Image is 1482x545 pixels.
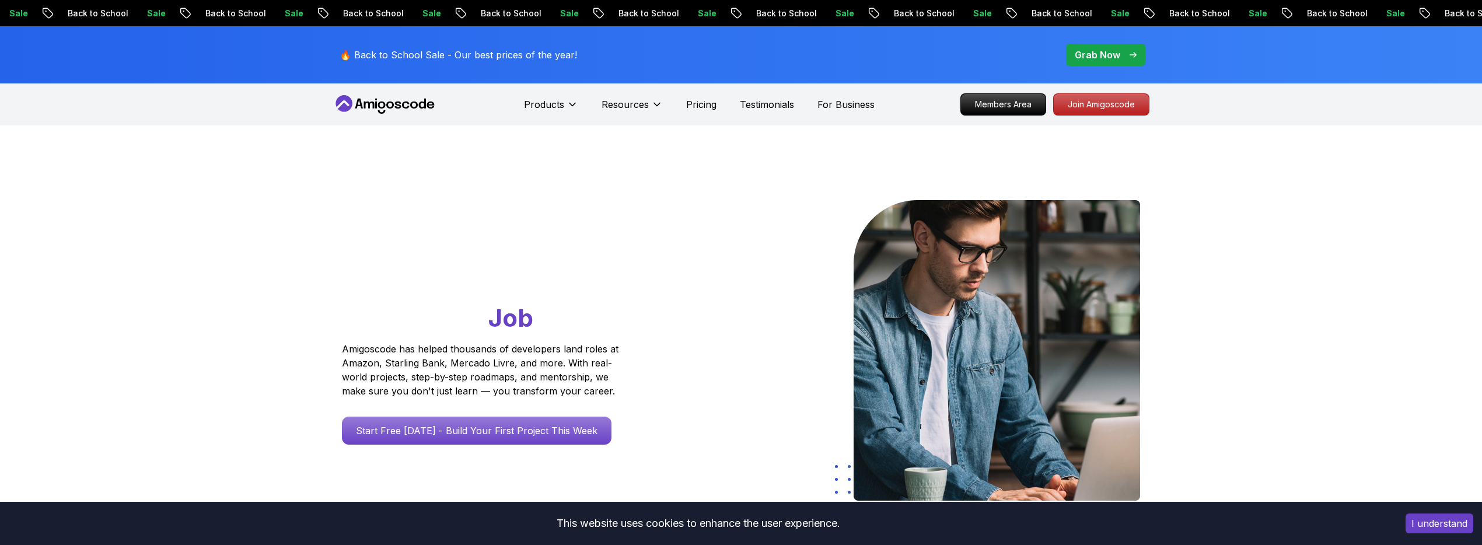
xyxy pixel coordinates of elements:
p: Sale [793,8,830,19]
img: hero [854,200,1140,501]
p: Back to School [438,8,518,19]
p: Sale [655,8,693,19]
a: Start Free [DATE] - Build Your First Project This Week [342,417,611,445]
p: Back to School [300,8,380,19]
p: Sale [242,8,279,19]
button: Accept cookies [1406,513,1473,533]
a: Pricing [686,97,716,111]
p: Amigoscode has helped thousands of developers land roles at Amazon, Starling Bank, Mercado Livre,... [342,342,622,398]
p: Back to School [1264,8,1344,19]
button: Resources [602,97,663,121]
p: Products [524,97,564,111]
p: Back to School [1127,8,1206,19]
p: Sale [1344,8,1381,19]
p: Join Amigoscode [1054,94,1149,115]
p: Back to School [851,8,931,19]
span: Job [488,303,533,333]
h1: Go From Learning to Hired: Master Java, Spring Boot & Cloud Skills That Get You the [342,200,663,335]
p: Sale [1068,8,1106,19]
p: Resources [602,97,649,111]
p: 🔥 Back to School Sale - Our best prices of the year! [340,48,577,62]
a: Join Amigoscode [1053,93,1149,116]
p: Sale [1206,8,1243,19]
p: Members Area [961,94,1046,115]
div: This website uses cookies to enhance the user experience. [9,511,1388,536]
p: Sale [104,8,142,19]
p: Back to School [163,8,242,19]
a: Testimonials [740,97,794,111]
p: Sale [931,8,968,19]
button: Products [524,97,578,121]
p: Sale [380,8,417,19]
p: Back to School [576,8,655,19]
p: Back to School [25,8,104,19]
p: Sale [518,8,555,19]
p: Back to School [1402,8,1481,19]
p: Back to School [989,8,1068,19]
a: For Business [817,97,875,111]
p: Grab Now [1075,48,1120,62]
a: Members Area [960,93,1046,116]
p: Back to School [714,8,793,19]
